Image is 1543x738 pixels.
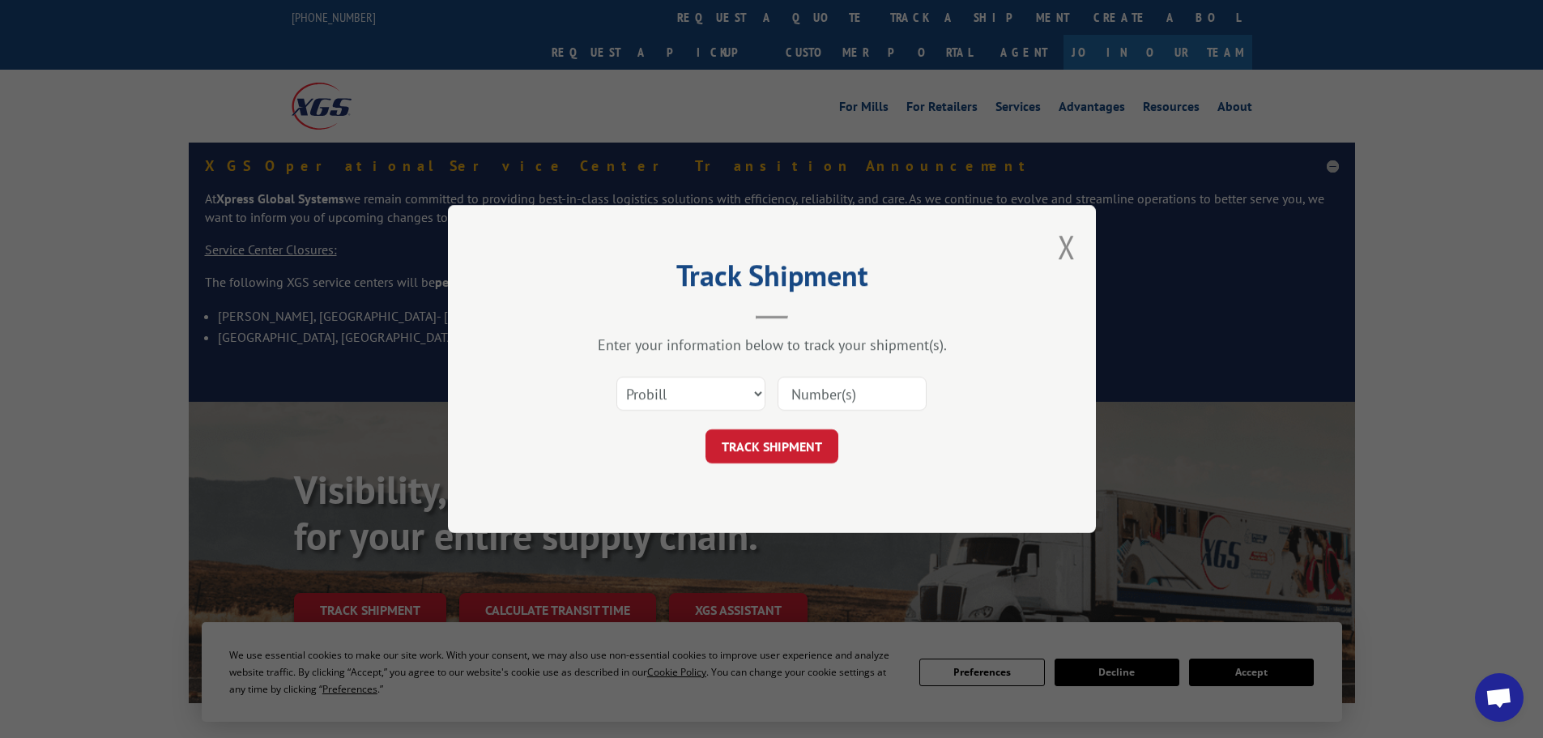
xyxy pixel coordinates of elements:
button: Close modal [1058,225,1076,268]
div: Enter your information below to track your shipment(s). [529,335,1015,354]
button: TRACK SHIPMENT [705,429,838,463]
a: Open chat [1475,673,1524,722]
input: Number(s) [778,377,927,411]
h2: Track Shipment [529,264,1015,295]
